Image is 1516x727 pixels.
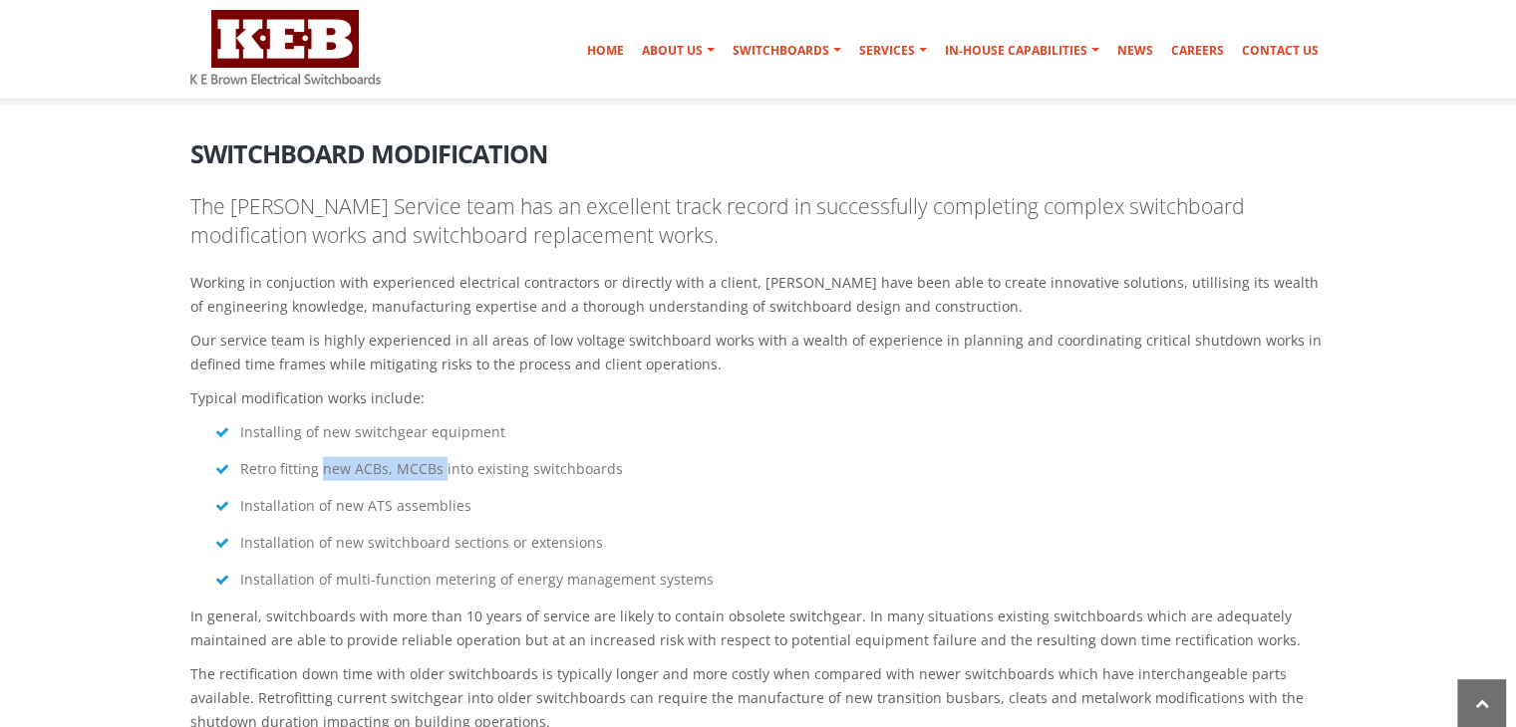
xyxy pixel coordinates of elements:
li: Installation of new ATS assemblies [215,494,1327,518]
img: K E Brown Electrical Switchboards [190,10,381,85]
a: News [1109,31,1161,71]
a: Contact Us [1234,31,1327,71]
a: About Us [634,31,723,71]
li: Installation of new switchboard sections or extensions [215,531,1327,555]
p: Typical modification works include: [190,386,1327,410]
p: Our service team is highly experienced in all areas of low voltage switchboard works with a wealt... [190,329,1327,376]
a: Switchboards [725,31,849,71]
li: Retro fitting new ACBs, MCCBs into existing switchboards [215,457,1327,481]
li: Installation of multi-function metering of energy management systems [215,568,1327,592]
a: Home [579,31,632,71]
a: Careers [1163,31,1232,71]
p: The [PERSON_NAME] Service team has an excellent track record in successfully completing complex s... [190,192,1327,251]
a: In-house Capabilities [937,31,1107,71]
a: Services [851,31,935,71]
p: In general, switchboards with more than 10 years of service are likely to contain obsolete switch... [190,605,1327,652]
h2: Switchboard Modification [190,125,1327,167]
p: Working in conjuction with experienced electrical contractors or directly with a client, [PERSON_... [190,271,1327,319]
li: Installing of new switchgear equipment [215,420,1327,444]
